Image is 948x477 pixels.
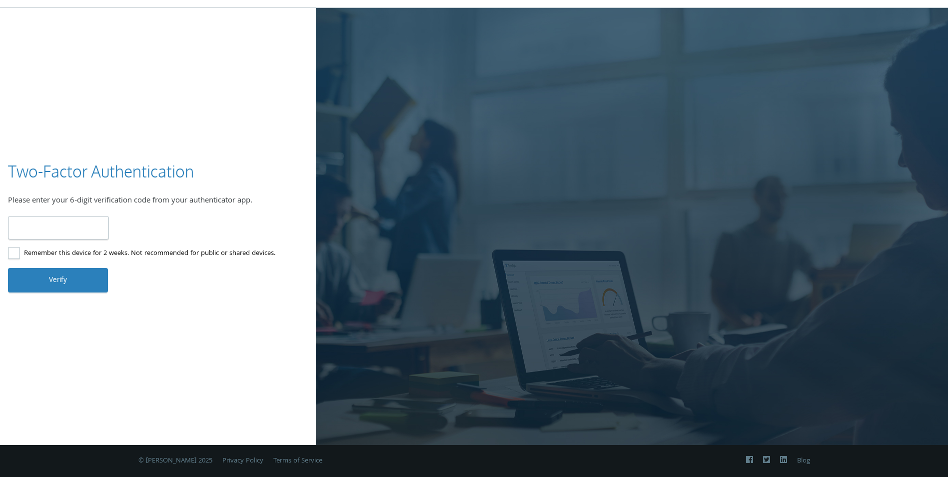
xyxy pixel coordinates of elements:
[8,160,194,183] h3: Two-Factor Authentication
[138,455,212,466] span: © [PERSON_NAME] 2025
[8,247,275,260] label: Remember this device for 2 weeks. Not recommended for public or shared devices.
[797,455,810,466] a: Blog
[8,268,108,292] button: Verify
[8,195,308,208] div: Please enter your 6-digit verification code from your authenticator app.
[222,455,263,466] a: Privacy Policy
[273,455,322,466] a: Terms of Service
